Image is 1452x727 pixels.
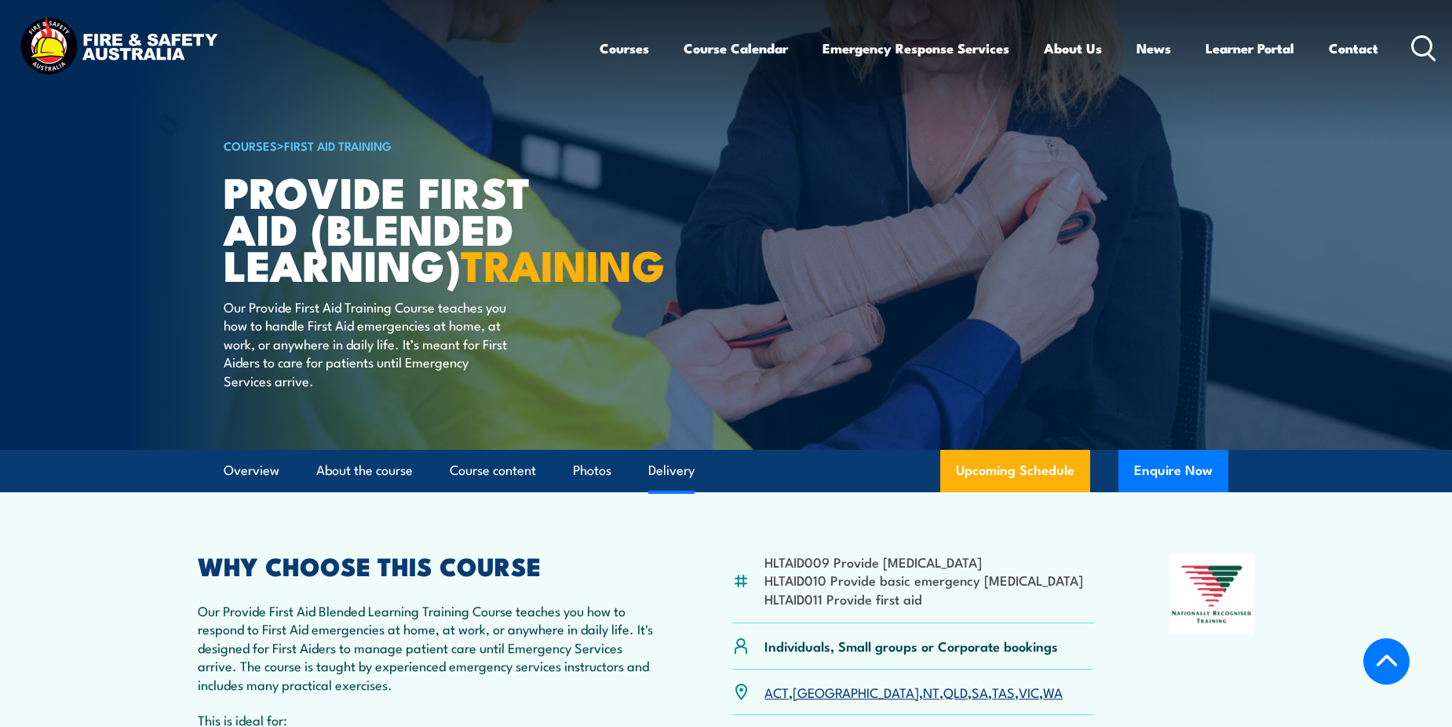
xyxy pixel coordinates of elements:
[224,298,510,389] p: Our Provide First Aid Training Course teaches you how to handle First Aid emergencies at home, at...
[1118,450,1228,492] button: Enquire Now
[1019,682,1039,701] a: VIC
[764,683,1063,701] p: , , , , , , ,
[764,553,1083,571] li: HLTAID009 Provide [MEDICAL_DATA]
[316,450,413,491] a: About the course
[1169,554,1254,634] img: Nationally Recognised Training logo.
[1206,27,1294,69] a: Learner Portal
[600,27,649,69] a: Courses
[943,682,968,701] a: QLD
[450,450,536,491] a: Course content
[684,27,788,69] a: Course Calendar
[972,682,988,701] a: SA
[224,137,277,154] a: COURSES
[284,137,392,154] a: First Aid Training
[764,571,1083,589] li: HLTAID010 Provide basic emergency [MEDICAL_DATA]
[573,450,611,491] a: Photos
[1329,27,1378,69] a: Contact
[461,231,665,296] strong: TRAINING
[764,637,1058,655] p: Individuals, Small groups or Corporate bookings
[648,450,695,491] a: Delivery
[923,682,939,701] a: NT
[1043,682,1063,701] a: WA
[793,682,919,701] a: [GEOGRAPHIC_DATA]
[764,682,789,701] a: ACT
[764,590,1083,608] li: HLTAID011 Provide first aid
[224,173,611,283] h1: Provide First Aid (Blended Learning)
[1136,27,1171,69] a: News
[823,27,1009,69] a: Emergency Response Services
[198,601,656,693] p: Our Provide First Aid Blended Learning Training Course teaches you how to respond to First Aid em...
[992,682,1015,701] a: TAS
[224,450,279,491] a: Overview
[940,450,1090,492] a: Upcoming Schedule
[1044,27,1102,69] a: About Us
[224,136,611,155] h6: >
[198,554,656,576] h2: WHY CHOOSE THIS COURSE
